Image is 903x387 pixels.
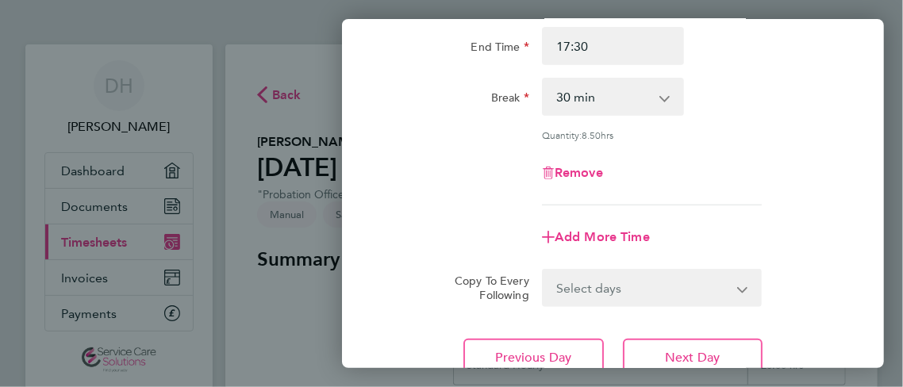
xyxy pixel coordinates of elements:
[665,350,720,366] span: Next Day
[555,165,603,180] span: Remove
[555,229,650,244] span: Add More Time
[495,350,571,366] span: Previous Day
[463,339,603,377] button: Previous Day
[542,128,762,141] div: Quantity: hrs
[471,40,529,59] label: End Time
[582,128,601,141] span: 8.50
[542,27,685,65] input: E.g. 18:00
[425,274,529,302] label: Copy To Every Following
[623,339,763,377] button: Next Day
[542,167,603,179] button: Remove
[491,90,529,109] label: Break
[542,231,650,243] button: Add More Time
